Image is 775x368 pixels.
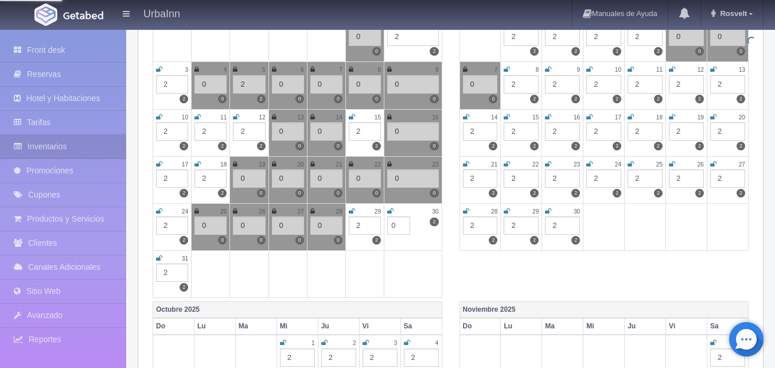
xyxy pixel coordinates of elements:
[669,122,704,141] div: 2
[432,208,438,215] small: 30
[336,208,342,215] small: 28
[545,122,580,141] div: 2
[530,142,539,150] label: 2
[259,161,265,168] small: 19
[656,114,663,121] small: 18
[489,95,497,103] label: 0
[218,189,227,197] label: 2
[695,189,704,197] label: 2
[272,169,304,188] div: 0
[295,236,304,245] label: 0
[257,142,266,150] label: 2
[295,142,304,150] label: 0
[571,95,580,103] label: 2
[372,95,381,103] label: 0
[613,142,621,150] label: 2
[545,28,580,46] div: 2
[310,122,342,141] div: 0
[530,189,539,197] label: 2
[432,161,438,168] small: 23
[334,189,342,197] label: 0
[220,208,227,215] small: 25
[710,28,745,46] div: 0
[259,208,265,215] small: 26
[654,189,663,197] label: 2
[218,142,227,150] label: 2
[656,161,663,168] small: 25
[375,208,381,215] small: 29
[545,75,580,94] div: 2
[387,28,438,46] div: 2
[297,161,303,168] small: 20
[394,340,398,346] small: 3
[532,208,539,215] small: 29
[737,47,745,56] label: 0
[180,95,188,103] label: 2
[153,318,194,335] th: Do
[235,318,276,335] th: Ma
[156,122,188,141] div: 2
[430,95,438,103] label: 0
[491,208,497,215] small: 28
[695,47,704,56] label: 0
[220,161,227,168] small: 18
[717,9,747,18] span: Rosvelt
[613,47,621,56] label: 2
[654,95,663,103] label: 2
[571,189,580,197] label: 2
[233,169,265,188] div: 0
[339,67,342,73] small: 7
[297,208,303,215] small: 27
[153,302,442,319] th: Octubre 2025
[666,318,707,335] th: Vi
[182,161,188,168] small: 17
[297,114,303,121] small: 13
[404,348,439,367] div: 2
[669,28,704,46] div: 0
[194,216,227,235] div: 0
[504,75,539,94] div: 2
[372,142,381,150] label: 2
[180,236,188,245] label: 2
[311,340,315,346] small: 1
[530,47,539,56] label: 2
[530,95,539,103] label: 2
[156,75,188,94] div: 2
[501,318,542,335] th: Lu
[710,169,745,188] div: 2
[571,142,580,150] label: 2
[489,236,497,245] label: 2
[257,95,266,103] label: 2
[545,216,580,235] div: 2
[504,216,539,235] div: 2
[430,218,438,226] label: 2
[613,189,621,197] label: 2
[530,236,539,245] label: 2
[156,264,188,282] div: 2
[387,122,438,141] div: 0
[625,318,666,335] th: Ju
[387,75,438,94] div: 0
[463,169,498,188] div: 2
[656,67,663,73] small: 11
[182,114,188,121] small: 10
[739,67,745,73] small: 13
[334,236,342,245] label: 0
[430,47,438,56] label: 2
[571,47,580,56] label: 2
[463,122,498,141] div: 2
[218,236,227,245] label: 0
[180,283,188,292] label: 2
[628,28,663,46] div: 2
[182,208,188,215] small: 24
[295,189,304,197] label: 0
[583,318,625,335] th: Mi
[220,114,227,121] small: 11
[349,75,381,94] div: 0
[532,114,539,121] small: 15
[532,161,539,168] small: 22
[698,67,704,73] small: 12
[349,28,381,46] div: 0
[504,28,539,46] div: 2
[262,67,266,73] small: 5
